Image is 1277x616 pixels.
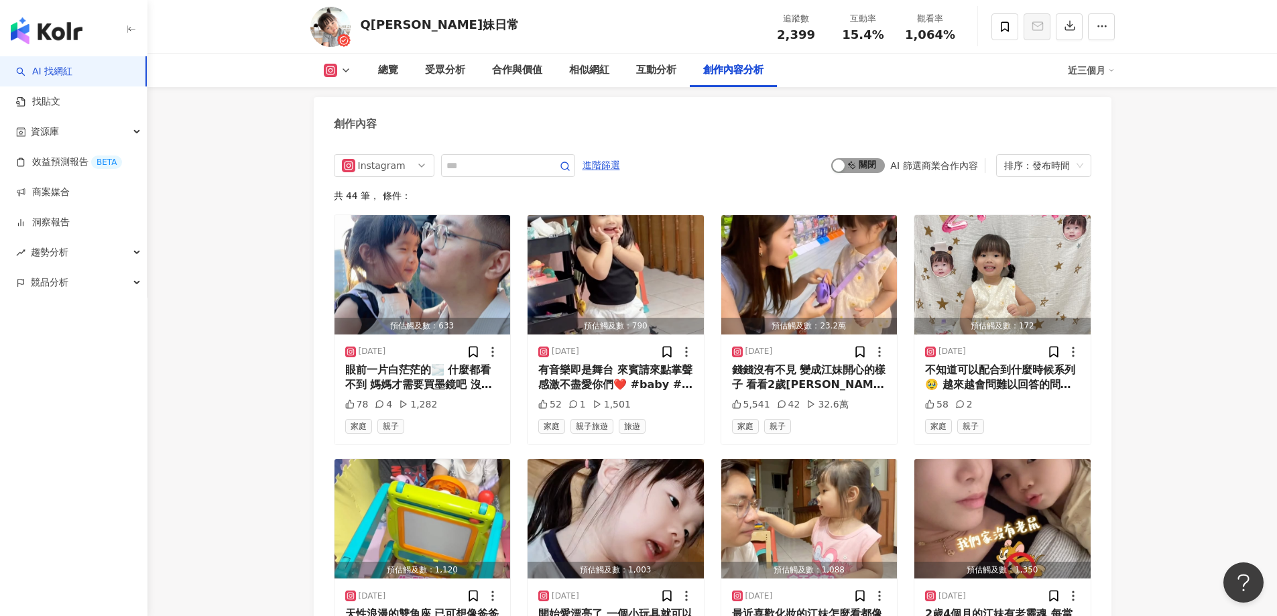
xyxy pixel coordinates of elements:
[721,318,898,334] div: 預估觸及數：23.2萬
[31,237,68,267] span: 趨勢分析
[838,12,889,25] div: 互動率
[721,562,898,578] div: 預估觸及數：1,088
[777,398,800,412] div: 42
[957,419,984,434] span: 親子
[552,346,579,357] div: [DATE]
[842,28,884,42] span: 15.4%
[745,591,773,602] div: [DATE]
[1004,155,1071,176] div: 排序：發布時間
[375,398,392,412] div: 4
[399,398,437,412] div: 1,282
[16,216,70,229] a: 洞察報告
[806,398,848,412] div: 32.6萬
[378,62,398,78] div: 總覽
[569,62,609,78] div: 相似網紅
[636,62,676,78] div: 互動分析
[334,190,1091,201] div: 共 44 筆 ， 條件：
[335,459,511,578] img: post-image
[16,248,25,257] span: rise
[568,398,586,412] div: 1
[538,398,562,412] div: 52
[619,419,646,434] span: 旅遊
[11,17,82,44] img: logo
[16,65,72,78] a: searchAI 找網紅
[745,346,773,357] div: [DATE]
[914,459,1091,578] button: 預估觸及數：1,350
[890,160,977,171] div: AI 篩選商業合作內容
[938,591,966,602] div: [DATE]
[771,12,822,25] div: 追蹤數
[528,459,704,578] img: post-image
[345,419,372,434] span: 家庭
[1068,60,1115,81] div: 近三個月
[335,459,511,578] button: 預估觸及數：1,120
[335,215,511,334] button: 預估觸及數：633
[721,215,898,334] button: 預估觸及數：23.2萬
[310,7,351,47] img: KOL Avatar
[359,591,386,602] div: [DATE]
[345,398,369,412] div: 78
[732,398,770,412] div: 5,541
[905,28,955,42] span: 1,064%
[359,346,386,357] div: [DATE]
[31,267,68,298] span: 競品分析
[914,215,1091,334] button: 預估觸及數：172
[777,27,815,42] span: 2,399
[528,215,704,334] img: post-image
[528,215,704,334] button: 預估觸及數：790
[764,419,791,434] span: 親子
[925,419,952,434] span: 家庭
[583,155,620,176] span: 進階篩選
[345,363,500,393] div: 眼前一片白茫茫的🌫️ 什麼都看不到 媽媽才需要買墨鏡吧 沒人教那裡學來的🤣 #baby #親子 #育兒 #女兒 #育兒日記 #成長 #成長記録 #父女 #小情人 #2y6m
[593,398,631,412] div: 1,501
[914,215,1091,334] img: post-image
[425,62,465,78] div: 受眾分析
[925,363,1080,393] div: 不知道可以配合到什麼時候系列🥹 越來越會問難以回答的問題了🤦🏻‍♀️ 還不算容許敷衍帶過 身高：88 cm 體重：13.3 kg #baby #育兒 #成長 #親子 #成長記録 #2y6m
[703,62,764,78] div: 創作內容分析
[955,398,973,412] div: 2
[334,117,377,131] div: 創作內容
[31,117,59,147] span: 資源庫
[582,154,621,176] button: 進階篩選
[16,186,70,199] a: 商案媒合
[538,363,693,393] div: 有音樂即是舞台 來賓請來點掌聲 感激不盡愛你們❤️ #baby #育兒日記 #成長記録 #親子 #育兒日常 #女兒
[358,155,402,176] div: Instagram
[16,95,60,109] a: 找貼文
[721,459,898,578] button: 預估觸及數：1,088
[914,562,1091,578] div: 預估觸及數：1,350
[721,459,898,578] img: post-image
[528,318,704,334] div: 預估觸及數：790
[16,156,122,169] a: 效益預測報告BETA
[492,62,542,78] div: 合作與價值
[570,419,613,434] span: 親子旅遊
[914,318,1091,334] div: 預估觸及數：172
[914,459,1091,578] img: post-image
[335,215,511,334] img: post-image
[538,419,565,434] span: 家庭
[335,318,511,334] div: 預估觸及數：633
[377,419,404,434] span: 親子
[732,419,759,434] span: 家庭
[732,363,887,393] div: 錢錢沒有不見 變成江妹開心的樣子 看看2歲[PERSON_NAME]妹怎麼使用💰 這才知道錢包也是會變瘦的吧 說到做到 花完就回家👍🏻 —- 前陣子跟[PERSON_NAME]妹說👩🏻帽子好像不...
[335,562,511,578] div: 預估觸及數：1,120
[925,398,949,412] div: 58
[1223,562,1264,603] iframe: Help Scout Beacon - Open
[552,591,579,602] div: [DATE]
[905,12,956,25] div: 觀看率
[361,16,520,33] div: Q[PERSON_NAME]妹日常
[528,459,704,578] button: 預估觸及數：1,003
[938,346,966,357] div: [DATE]
[528,562,704,578] div: 預估觸及數：1,003
[721,215,898,334] img: post-image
